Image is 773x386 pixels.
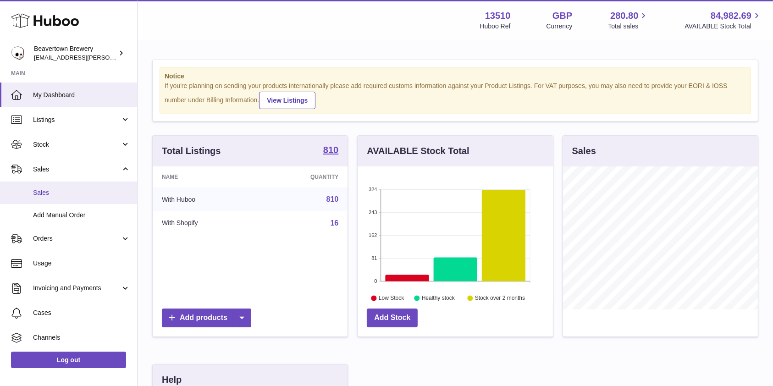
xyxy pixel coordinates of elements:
[379,295,404,301] text: Low Stock
[480,22,511,31] div: Huboo Ref
[33,140,121,149] span: Stock
[165,72,746,81] strong: Notice
[485,10,511,22] strong: 13510
[422,295,455,301] text: Healthy stock
[367,309,418,327] a: Add Stock
[572,145,596,157] h3: Sales
[259,92,315,109] a: View Listings
[369,210,377,215] text: 243
[162,309,251,327] a: Add products
[153,187,258,211] td: With Huboo
[475,295,525,301] text: Stock over 2 months
[369,187,377,192] text: 324
[153,211,258,235] td: With Shopify
[33,211,130,220] span: Add Manual Order
[367,145,469,157] h3: AVAILABLE Stock Total
[33,188,130,197] span: Sales
[711,10,751,22] span: 84,982.69
[33,234,121,243] span: Orders
[685,22,762,31] span: AVAILABLE Stock Total
[608,22,649,31] span: Total sales
[33,259,130,268] span: Usage
[610,10,638,22] span: 280.80
[258,166,348,187] th: Quantity
[326,195,339,203] a: 810
[375,278,377,284] text: 0
[162,145,221,157] h3: Total Listings
[33,309,130,317] span: Cases
[369,232,377,238] text: 162
[153,166,258,187] th: Name
[331,219,339,227] a: 16
[608,10,649,31] a: 280.80 Total sales
[552,10,572,22] strong: GBP
[685,10,762,31] a: 84,982.69 AVAILABLE Stock Total
[547,22,573,31] div: Currency
[33,91,130,99] span: My Dashboard
[165,82,746,109] div: If you're planning on sending your products internationally please add required customs informati...
[323,145,338,154] strong: 810
[33,333,130,342] span: Channels
[34,44,116,62] div: Beavertown Brewery
[33,284,121,292] span: Invoicing and Payments
[323,145,338,156] a: 810
[34,54,184,61] span: [EMAIL_ADDRESS][PERSON_NAME][DOMAIN_NAME]
[162,374,182,386] h3: Help
[33,116,121,124] span: Listings
[11,352,126,368] a: Log out
[372,255,377,261] text: 81
[33,165,121,174] span: Sales
[11,46,25,60] img: kit.lowe@beavertownbrewery.co.uk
